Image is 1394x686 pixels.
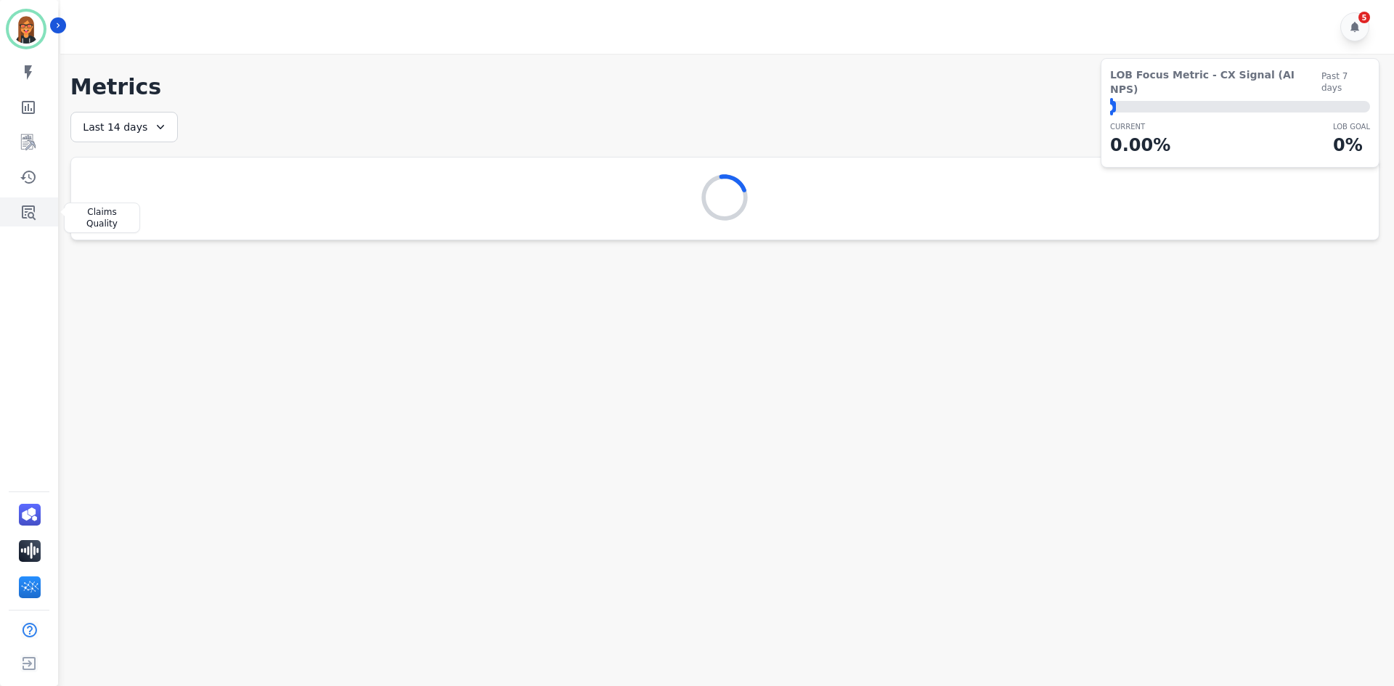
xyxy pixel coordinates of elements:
[9,12,44,46] img: Bordered avatar
[1321,70,1370,94] span: Past 7 days
[70,112,178,142] div: Last 14 days
[70,74,1379,100] h1: Metrics
[1333,121,1370,132] p: LOB Goal
[1110,68,1321,97] span: LOB Focus Metric - CX Signal (AI NPS)
[1333,132,1370,158] p: 0 %
[1358,12,1370,23] div: 5
[1110,101,1116,113] div: ⬤
[1110,132,1170,158] p: 0.00 %
[1110,121,1170,132] p: CURRENT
